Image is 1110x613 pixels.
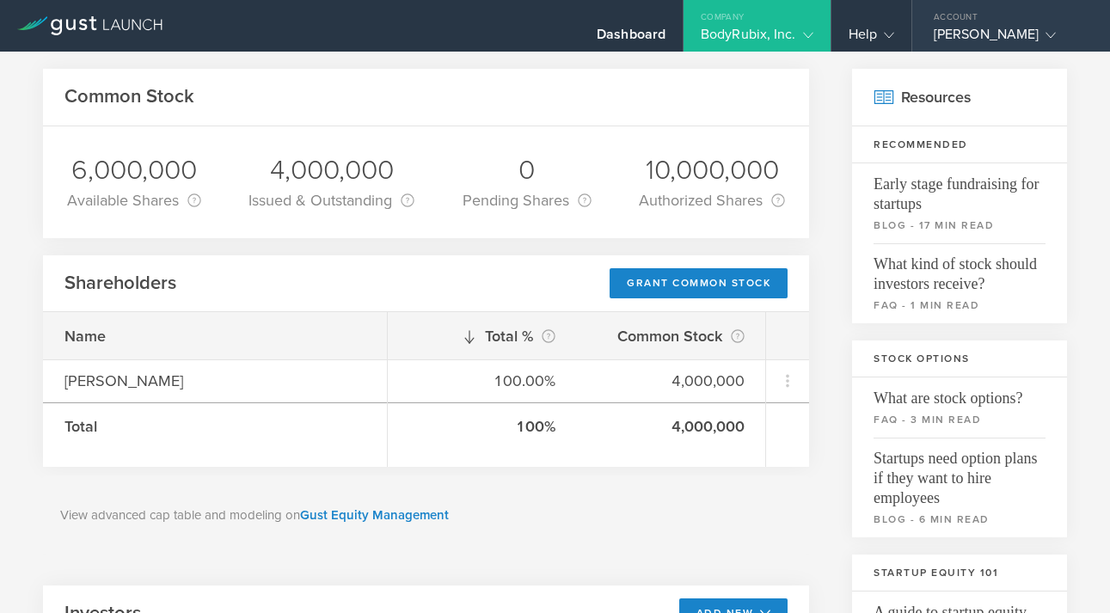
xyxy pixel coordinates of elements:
h3: Startup Equity 101 [852,555,1067,592]
iframe: Chat Widget [1024,530,1110,613]
div: BodyRubix, Inc. [701,26,813,52]
small: blog - 17 min read [874,218,1046,233]
a: What kind of stock should investors receive?faq - 1 min read [852,243,1067,323]
div: [PERSON_NAME] [64,370,365,392]
span: Early stage fundraising for startups [874,163,1046,214]
p: View advanced cap table and modeling on [60,506,792,525]
h2: Shareholders [64,271,176,296]
div: 4,000,000 [248,152,414,188]
div: Total % [409,324,555,348]
div: Dashboard [597,26,665,52]
small: faq - 1 min read [874,297,1046,313]
a: Gust Equity Management [300,507,449,523]
a: Early stage fundraising for startupsblog - 17 min read [852,163,1067,243]
span: What kind of stock should investors receive? [874,243,1046,294]
div: Available Shares [67,188,201,212]
div: Authorized Shares [639,188,785,212]
div: 4,000,000 [598,415,745,438]
span: What are stock options? [874,377,1046,408]
a: What are stock options?faq - 3 min read [852,377,1067,438]
h2: Common Stock [64,84,194,109]
div: 4,000,000 [598,370,745,392]
div: Issued & Outstanding [248,188,414,212]
div: Name [64,325,365,347]
div: 10,000,000 [639,152,785,188]
div: 0 [463,152,592,188]
div: Total [64,415,365,438]
h3: Recommended [852,126,1067,163]
h3: Stock Options [852,340,1067,377]
div: 100.00% [409,370,555,392]
div: [PERSON_NAME] [934,26,1080,52]
div: 6,000,000 [67,152,201,188]
div: Help [849,26,894,52]
span: Startups need option plans if they want to hire employees [874,438,1046,508]
div: Pending Shares [463,188,592,212]
small: faq - 3 min read [874,412,1046,427]
a: Startups need option plans if they want to hire employeesblog - 6 min read [852,438,1067,537]
div: Grant Common Stock [610,268,788,298]
small: blog - 6 min read [874,512,1046,527]
div: 100% [409,415,555,438]
h2: Resources [852,69,1067,126]
div: Common Stock [598,324,745,348]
